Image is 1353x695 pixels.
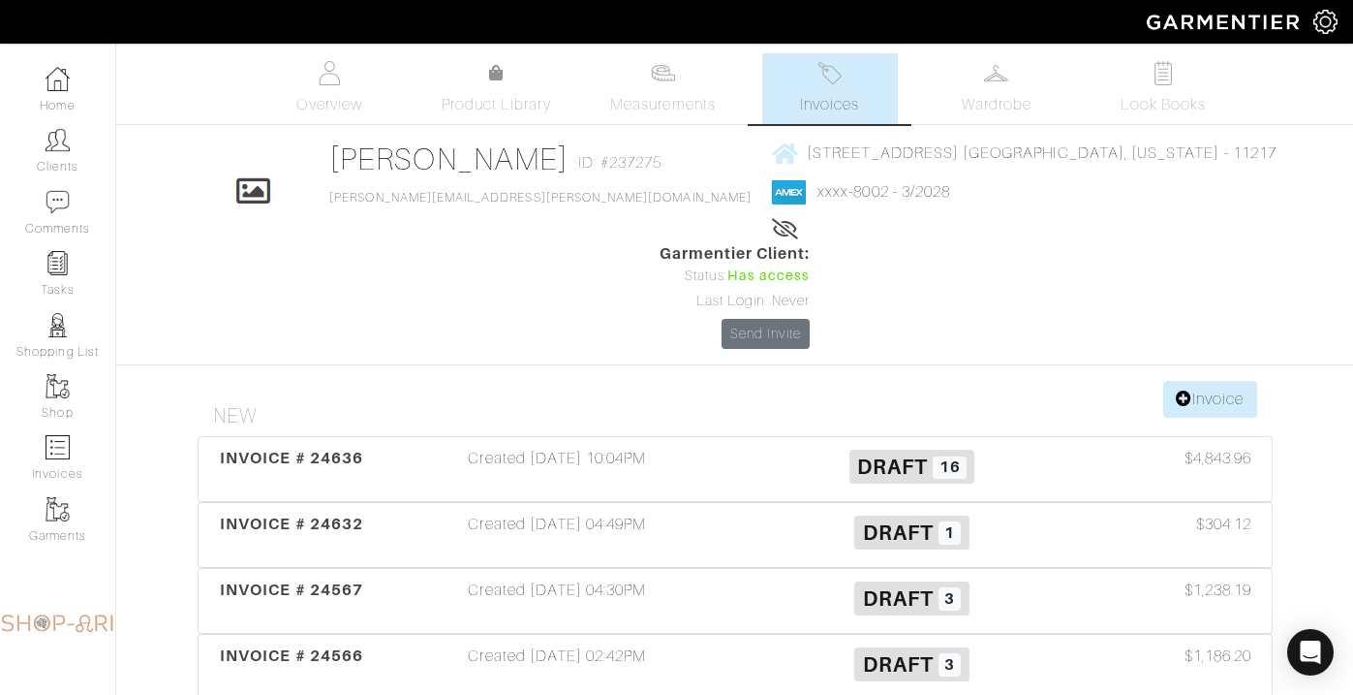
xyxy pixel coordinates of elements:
span: 3 [938,587,962,611]
span: $4,843.96 [1184,447,1251,470]
a: xxxx-8002 - 3/2028 [817,183,950,201]
span: 16 [933,457,967,480]
img: orders-icon-0abe47150d42831381b5fb84f609e132dff9fe21cb692f30cb5eec754e2cba89.png [46,435,70,459]
span: Draft [857,455,928,479]
span: Overview [296,93,361,116]
span: Draft [863,586,934,611]
a: Wardrobe [929,53,1064,124]
a: [PERSON_NAME][EMAIL_ADDRESS][PERSON_NAME][DOMAIN_NAME] [329,191,752,205]
a: Product Library [428,62,564,116]
img: american_express-1200034d2e149cdf2cc7894a33a747db654cf6f8355cb502592f1d228b2ac700.png [772,180,806,205]
a: Invoice [1163,381,1256,418]
img: todo-9ac3debb85659649dc8f770b8b6100bb5dab4b48dedcbae339e5042a72dfd3cc.svg [1151,61,1175,85]
span: INVOICE # 24566 [220,647,363,665]
span: Draft [863,652,934,677]
span: $304.12 [1196,513,1251,536]
img: orders-27d20c2124de7fd6de4e0e44c1d41de31381a507db9b33961299e4e07d508b8c.svg [817,61,842,85]
img: dashboard-icon-dbcd8f5a0b271acd01030246c82b418ddd0df26cd7fceb0bd07c9910d44c42f6.png [46,67,70,91]
span: 3 [938,653,962,677]
div: Open Intercom Messenger [1287,629,1334,676]
img: gear-icon-white-bd11855cb880d31180b6d7d6211b90ccbf57a29d726f0c71d8c61bd08dd39cc2.png [1313,10,1338,34]
img: reminder-icon-8004d30b9f0a5d33ae49ab947aed9ed385cf756f9e5892f1edd6e32f2345188e.png [46,251,70,275]
img: basicinfo-40fd8af6dae0f16599ec9e87c0ef1c0a1fdea2edbe929e3d69a839185d80c458.svg [318,61,342,85]
span: [STREET_ADDRESS] [GEOGRAPHIC_DATA], [US_STATE] - 11217 [807,144,1276,162]
a: Look Books [1095,53,1231,124]
span: Draft [863,521,934,545]
div: Created [DATE] 10:04PM [381,447,735,491]
span: Garmentier Client: [660,242,811,266]
img: comment-icon-a0a6a9ef722e966f86d9cbdc48e553b5cf19dbc54f86b18d962a5391bc8f6eb6.png [46,190,70,214]
div: Last Login: Never [660,291,811,312]
img: garments-icon-b7da505a4dc4fd61783c78ac3ca0ef83fa9d6f193b1c9dc38574b1d14d53ca28.png [46,374,70,398]
span: Measurements [610,93,716,116]
a: Invoices [762,53,898,124]
span: Invoices [800,93,859,116]
div: Created [DATE] 02:42PM [381,645,735,689]
a: Send Invite [722,319,811,349]
img: stylists-icon-eb353228a002819b7ec25b43dbf5f0378dd9e0616d9560372ff212230b889e62.png [46,313,70,337]
h4: New [213,404,1273,428]
img: wardrobe-487a4870c1b7c33e795ec22d11cfc2ed9d08956e64fb3008fe2437562e282088.svg [984,61,1008,85]
img: measurements-466bbee1fd09ba9460f595b01e5d73f9e2bff037440d3c8f018324cb6cdf7a4a.svg [651,61,675,85]
a: INVOICE # 24567 Created [DATE] 04:30PM Draft 3 $1,238.19 [198,568,1273,634]
span: $1,186.20 [1184,645,1251,668]
span: Look Books [1121,93,1207,116]
a: INVOICE # 24636 Created [DATE] 10:04PM Draft 16 $4,843.96 [198,436,1273,502]
div: Created [DATE] 04:30PM [381,579,735,623]
div: Created [DATE] 04:49PM [381,513,735,557]
span: Product Library [442,93,551,116]
a: Measurements [595,53,731,124]
span: INVOICE # 24567 [220,581,363,599]
a: [PERSON_NAME] [329,142,569,176]
img: garments-icon-b7da505a4dc4fd61783c78ac3ca0ef83fa9d6f193b1c9dc38574b1d14d53ca28.png [46,497,70,521]
a: INVOICE # 24632 Created [DATE] 04:49PM Draft 1 $304.12 [198,502,1273,568]
img: clients-icon-6bae9207a08558b7cb47a8932f037763ab4055f8c8b6bfacd5dc20c3e0201464.png [46,128,70,152]
img: garmentier-logo-header-white-b43fb05a5012e4ada735d5af1a66efaba907eab6374d6393d1fbf88cb4ef424d.png [1137,5,1313,39]
div: Status: [660,266,811,287]
span: Wardrobe [962,93,1031,116]
a: [STREET_ADDRESS] [GEOGRAPHIC_DATA], [US_STATE] - 11217 [772,141,1276,165]
span: ID: #237275 [578,151,662,174]
a: Overview [261,53,397,124]
span: INVOICE # 24636 [220,449,363,467]
span: $1,238.19 [1184,579,1251,602]
span: INVOICE # 24632 [220,515,363,533]
span: 1 [938,521,962,545]
span: Has access [727,266,811,287]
